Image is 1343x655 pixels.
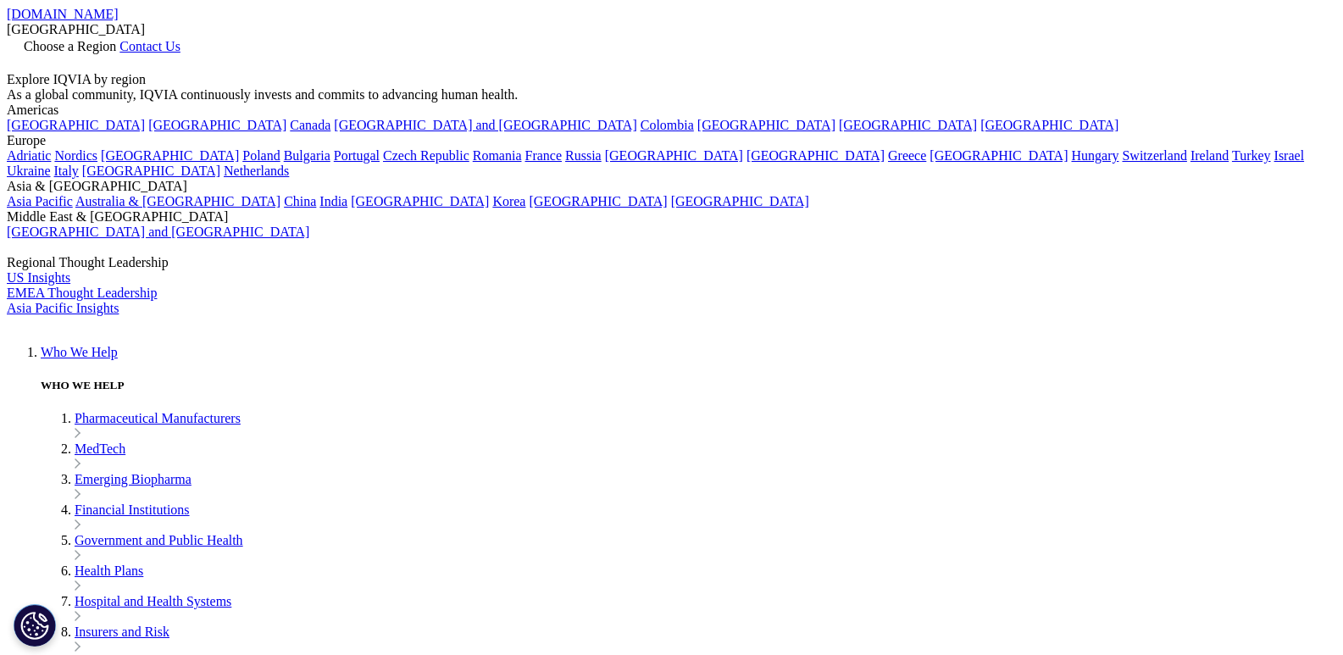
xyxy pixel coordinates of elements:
a: Insurers and Risk [75,624,169,639]
a: Ireland [1190,148,1229,163]
div: Middle East & [GEOGRAPHIC_DATA] [7,209,1336,225]
a: India [319,194,347,208]
a: Who We Help [41,345,118,359]
a: [GEOGRAPHIC_DATA] [148,118,286,132]
a: Canada [290,118,330,132]
a: [GEOGRAPHIC_DATA] [671,194,809,208]
a: Portugal [334,148,380,163]
a: [GEOGRAPHIC_DATA] [697,118,835,132]
a: [GEOGRAPHIC_DATA] [839,118,977,132]
a: [GEOGRAPHIC_DATA] [7,118,145,132]
a: China [284,194,316,208]
a: France [525,148,563,163]
a: Italy [54,164,79,178]
a: US Insights [7,270,70,285]
div: Europe [7,133,1336,148]
div: As a global community, IQVIA continuously invests and commits to advancing human health. [7,87,1336,103]
a: Czech Republic [383,148,469,163]
a: Korea [492,194,525,208]
a: Netherlands [224,164,289,178]
div: [GEOGRAPHIC_DATA] [7,22,1336,37]
a: [GEOGRAPHIC_DATA] [82,164,220,178]
a: Adriatic [7,148,51,163]
a: Asia Pacific Insights [7,301,119,315]
a: Hungary [1071,148,1118,163]
a: Pharmaceutical Manufacturers [75,411,241,425]
a: EMEA Thought Leadership [7,286,157,300]
a: Hospital and Health Systems [75,594,231,608]
a: Financial Institutions [75,502,190,517]
a: [GEOGRAPHIC_DATA] [980,118,1118,132]
a: [GEOGRAPHIC_DATA] [529,194,667,208]
div: Americas [7,103,1336,118]
a: Nordics [54,148,97,163]
a: MedTech [75,441,125,456]
a: Romania [473,148,522,163]
a: Contact Us [119,39,180,53]
h5: WHO WE HELP [41,379,1336,392]
a: [GEOGRAPHIC_DATA] [746,148,885,163]
a: Switzerland [1122,148,1186,163]
a: Russia [565,148,602,163]
a: [GEOGRAPHIC_DATA] [351,194,489,208]
a: [GEOGRAPHIC_DATA] and [GEOGRAPHIC_DATA] [7,225,309,239]
a: Ukraine [7,164,51,178]
a: [GEOGRAPHIC_DATA] [605,148,743,163]
a: Asia Pacific [7,194,73,208]
a: Colombia [641,118,694,132]
span: Choose a Region [24,39,116,53]
div: Asia & [GEOGRAPHIC_DATA] [7,179,1336,194]
a: [GEOGRAPHIC_DATA] [101,148,239,163]
button: Cookie Settings [14,604,56,647]
a: Israel [1274,148,1305,163]
a: Emerging Biopharma [75,472,191,486]
a: Bulgaria [284,148,330,163]
div: Explore IQVIA by region [7,72,1336,87]
a: Greece [888,148,926,163]
a: Government and Public Health [75,533,243,547]
a: Turkey [1232,148,1271,163]
a: Australia & [GEOGRAPHIC_DATA] [75,194,280,208]
a: [GEOGRAPHIC_DATA] and [GEOGRAPHIC_DATA] [334,118,636,132]
div: Regional Thought Leadership [7,255,1336,270]
a: [DOMAIN_NAME] [7,7,119,21]
a: Health Plans [75,563,143,578]
a: [GEOGRAPHIC_DATA] [930,148,1068,163]
a: Poland [242,148,280,163]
